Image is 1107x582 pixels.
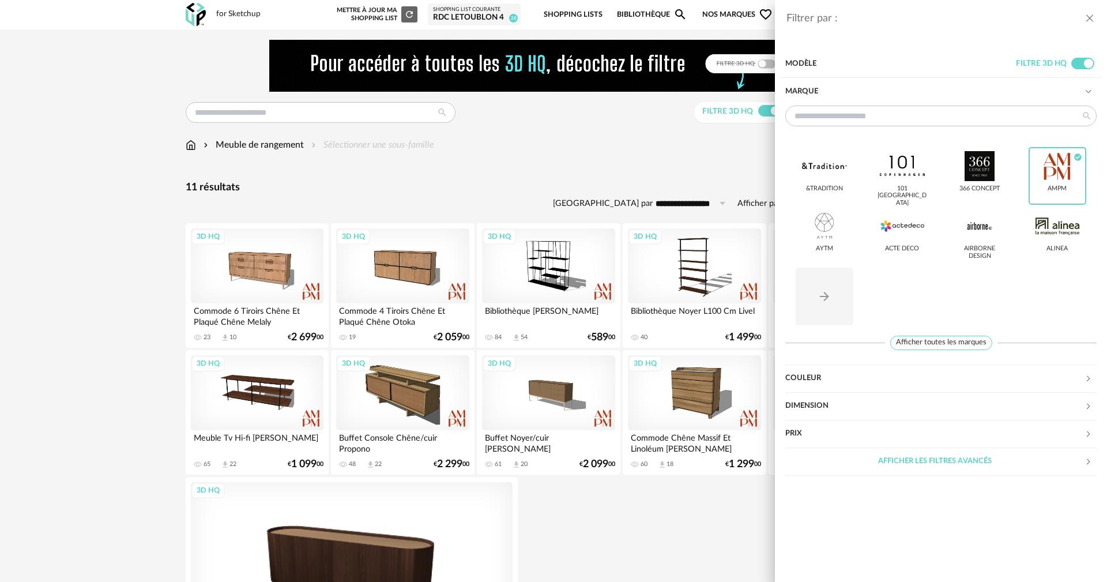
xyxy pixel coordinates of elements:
span: Afficher toutes les marques [890,336,992,350]
div: Prix [785,420,1097,448]
span: Arrow Right icon [818,292,831,300]
div: Couleur [785,365,1085,392]
span: Filtre 3D HQ [1016,59,1067,67]
div: Afficher les filtres avancés [785,448,1097,476]
div: 366 Concept [959,185,1000,193]
div: Prix [785,420,1085,448]
div: Marque [785,78,1085,106]
div: Modèle [785,50,1016,78]
div: Dimension [785,393,1097,420]
div: AYTM [816,245,833,253]
span: Check Circle icon [1074,153,1082,160]
div: &tradition [806,185,843,193]
div: AMPM [1048,185,1067,193]
div: Dimension [785,392,1085,420]
div: Filtrer par : [786,12,1084,25]
div: Airborne Design [955,245,1005,260]
div: Marque [785,78,1097,106]
div: Afficher les filtres avancés [785,448,1085,475]
div: Marque [785,106,1097,365]
div: Couleur [785,365,1097,393]
div: Alinea [1046,245,1068,253]
button: close drawer [1084,12,1095,27]
div: Acte DECO [885,245,919,253]
button: Arrow Right icon [796,268,853,325]
div: 101 [GEOGRAPHIC_DATA] [877,185,927,208]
